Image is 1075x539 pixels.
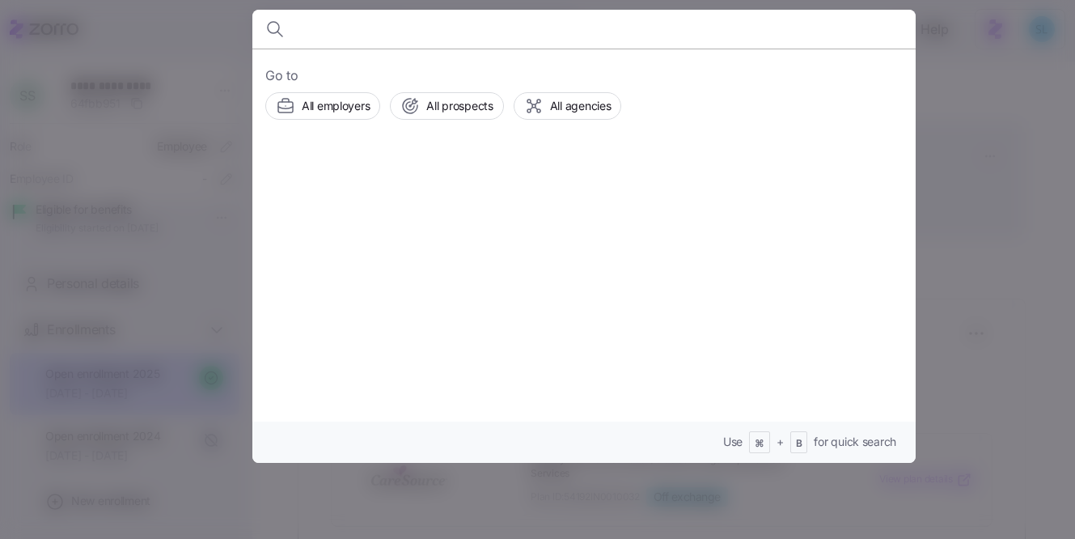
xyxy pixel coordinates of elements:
[426,98,493,114] span: All prospects
[265,92,380,120] button: All employers
[755,437,764,451] span: ⌘
[723,434,743,450] span: Use
[777,434,784,450] span: +
[550,98,612,114] span: All agencies
[514,92,622,120] button: All agencies
[265,66,903,86] span: Go to
[390,92,503,120] button: All prospects
[302,98,370,114] span: All employers
[814,434,896,450] span: for quick search
[796,437,802,451] span: B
